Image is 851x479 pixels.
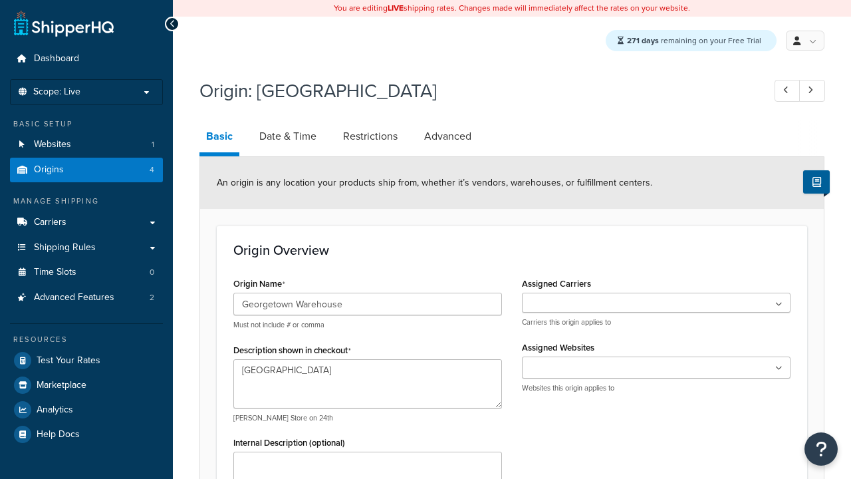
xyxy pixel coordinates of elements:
a: Test Your Rates [10,349,163,373]
a: Previous Record [775,80,800,102]
button: Show Help Docs [803,170,830,194]
label: Assigned Websites [522,343,594,353]
p: Must not include # or comma [233,320,502,330]
span: 1 [152,139,154,150]
span: Marketplace [37,380,86,391]
button: Open Resource Center [804,432,838,466]
p: Carriers this origin applies to [522,317,790,327]
b: LIVE [388,2,404,14]
label: Internal Description (optional) [233,438,345,448]
a: Advanced Features2 [10,285,163,310]
span: Advanced Features [34,292,114,303]
span: Dashboard [34,53,79,65]
label: Description shown in checkout [233,345,351,356]
h1: Origin: [GEOGRAPHIC_DATA] [199,78,750,104]
p: Websites this origin applies to [522,383,790,393]
span: Shipping Rules [34,242,96,253]
h3: Origin Overview [233,243,790,257]
label: Assigned Carriers [522,279,591,289]
a: Next Record [799,80,825,102]
span: Test Your Rates [37,355,100,367]
a: Help Docs [10,422,163,446]
li: Origins [10,158,163,182]
label: Origin Name [233,279,285,289]
span: Carriers [34,217,66,228]
a: Dashboard [10,47,163,71]
span: 4 [150,164,154,176]
textarea: [GEOGRAPHIC_DATA] [233,359,502,408]
span: An origin is any location your products ship from, whether it’s vendors, warehouses, or fulfillme... [217,176,652,190]
a: Origins4 [10,158,163,182]
a: Restrictions [336,120,404,152]
span: remaining on your Free Trial [627,35,761,47]
a: Time Slots0 [10,260,163,285]
a: Shipping Rules [10,236,163,260]
a: Date & Time [253,120,323,152]
div: Manage Shipping [10,196,163,207]
a: Websites1 [10,132,163,157]
p: [PERSON_NAME] Store on 24th [233,413,502,423]
div: Resources [10,334,163,345]
a: Marketplace [10,373,163,397]
strong: 271 days [627,35,659,47]
span: 2 [150,292,154,303]
li: Websites [10,132,163,157]
span: Origins [34,164,64,176]
li: Time Slots [10,260,163,285]
span: Scope: Live [33,86,80,98]
a: Advanced [418,120,478,152]
span: Analytics [37,404,73,416]
a: Basic [199,120,239,156]
span: Help Docs [37,429,80,440]
div: Basic Setup [10,118,163,130]
a: Analytics [10,398,163,422]
li: Advanced Features [10,285,163,310]
a: Carriers [10,210,163,235]
span: 0 [150,267,154,278]
span: Time Slots [34,267,76,278]
span: Websites [34,139,71,150]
